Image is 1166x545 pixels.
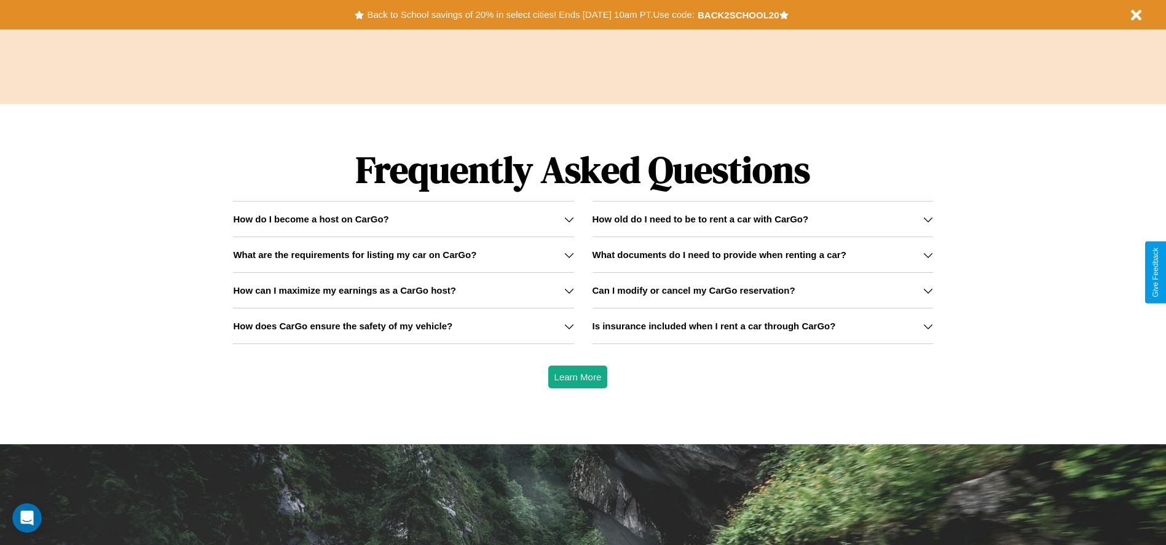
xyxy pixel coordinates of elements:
[233,285,456,296] h3: How can I maximize my earnings as a CarGo host?
[593,214,809,224] h3: How old do I need to be to rent a car with CarGo?
[233,321,452,331] h3: How does CarGo ensure the safety of my vehicle?
[593,249,846,260] h3: What documents do I need to provide when renting a car?
[364,6,697,23] button: Back to School savings of 20% in select cities! Ends [DATE] 10am PT.Use code:
[593,285,795,296] h3: Can I modify or cancel my CarGo reservation?
[233,249,476,260] h3: What are the requirements for listing my car on CarGo?
[593,321,836,331] h3: Is insurance included when I rent a car through CarGo?
[233,138,932,201] h1: Frequently Asked Questions
[1151,248,1160,297] div: Give Feedback
[698,10,779,20] b: BACK2SCHOOL20
[233,214,388,224] h3: How do I become a host on CarGo?
[548,366,608,388] button: Learn More
[12,503,42,533] iframe: Intercom live chat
